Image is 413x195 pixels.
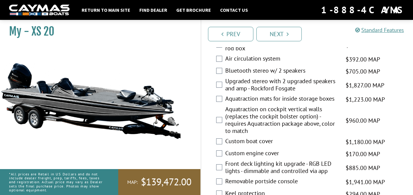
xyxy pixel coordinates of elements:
[346,149,380,159] span: $170.00 MAP
[346,81,384,90] span: $1,827.00 MAP
[141,176,191,188] span: $139,472.00
[321,3,404,17] div: 1-888-4CAYMAS
[346,178,385,187] span: $1,941.00 MAP
[136,6,170,14] a: Find Dealer
[346,163,380,172] span: $885.00 MAP
[346,67,380,76] span: $705.00 MAP
[225,95,338,104] label: Aquatraction mats for inside storage boxes
[225,178,338,186] label: Removable portside console
[9,169,105,195] p: *All prices are Retail in US Dollars and do not include dealer freight, prep, tariffs, fees, taxe...
[346,55,380,64] span: $392.00 MAP
[79,6,133,14] a: Return to main site
[225,137,338,146] label: Custom boat cover
[346,116,380,125] span: $960.00 MAP
[207,26,413,41] ul: Pagination
[217,6,251,14] a: Contact Us
[225,77,338,93] label: Upgraded stereo with 2 upgraded speakers and amp - Rockford Fosgate
[225,55,338,64] label: Air circulation system
[9,5,70,16] img: white-logo-c9c8dbefe5ff5ceceb0f0178aa75bf4bb51f6bca0971e226c86eb53dfe498488.png
[256,27,302,41] a: Next
[173,6,214,14] a: Get Brochure
[9,25,185,38] h1: My - XS 20
[208,27,253,41] a: Prev
[355,27,404,33] a: Standard Features
[346,95,385,104] span: $1,223.00 MAP
[225,149,338,158] label: Custom engine cover
[127,179,138,185] span: MAP:
[118,169,200,195] a: MAP:$139,472.00
[225,67,338,76] label: Bluetooth stereo w/ 2 speakers
[225,160,338,176] label: Front deck lighting kit upgrade - RGB LED lights - dimmable and controlled via app
[225,105,338,136] label: Aquatraction on cockpit vertical walls (replaces the cockpit bolster option) - requires Aquatract...
[346,137,385,146] span: $1,180.00 MAP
